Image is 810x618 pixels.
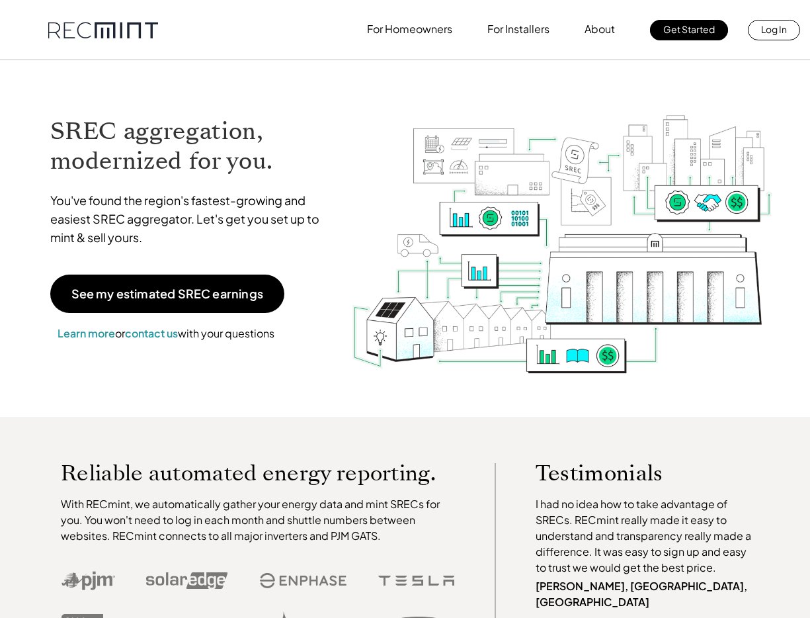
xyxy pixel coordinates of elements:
[663,20,715,38] p: Get Started
[536,496,758,576] p: I had no idea how to take advantage of SRECs. RECmint really made it easy to understand and trans...
[761,20,787,38] p: Log In
[50,325,282,342] p: or with your questions
[61,496,455,544] p: With RECmint, we automatically gather your energy data and mint SRECs for you. You won't need to ...
[125,326,178,340] a: contact us
[585,20,615,38] p: About
[367,20,452,38] p: For Homeowners
[58,326,115,340] a: Learn more
[50,191,332,247] p: You've found the region's fastest-growing and easiest SREC aggregator. Let's get you set up to mi...
[50,275,284,313] a: See my estimated SREC earnings
[61,463,455,483] p: Reliable automated energy reporting.
[650,20,728,40] a: Get Started
[71,288,263,300] p: See my estimated SREC earnings
[536,578,758,610] p: [PERSON_NAME], [GEOGRAPHIC_DATA], [GEOGRAPHIC_DATA]
[748,20,800,40] a: Log In
[351,80,773,377] img: RECmint value cycle
[487,20,549,38] p: For Installers
[50,116,332,176] h1: SREC aggregation, modernized for you.
[536,463,733,483] p: Testimonials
